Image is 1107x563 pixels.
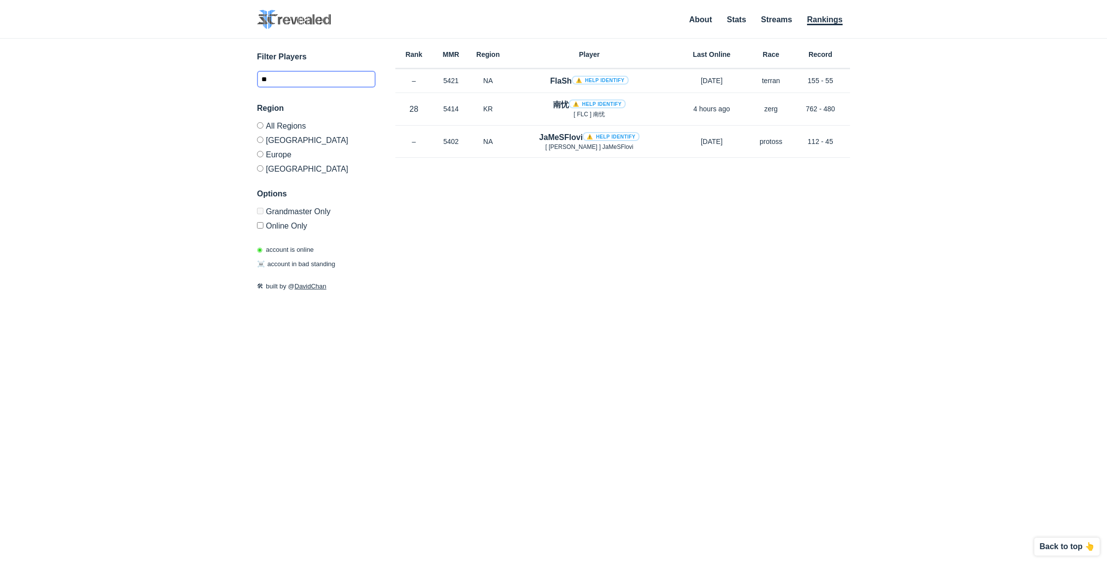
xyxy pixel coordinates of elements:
[395,76,432,86] p: –
[469,51,507,58] h6: Region
[257,133,376,147] label: [GEOGRAPHIC_DATA]
[672,104,751,114] p: 4 hours ago
[751,137,791,146] p: protoss
[807,15,843,25] a: Rankings
[469,76,507,86] p: NA
[257,188,376,200] h3: Options
[727,15,746,24] a: Stats
[791,137,850,146] p: 112 - 45
[257,122,263,129] input: All Regions
[257,246,262,253] span: ◉
[257,102,376,114] h3: Region
[672,76,751,86] p: [DATE]
[791,51,850,58] h6: Record
[672,51,751,58] h6: Last Online
[432,51,469,58] h6: MMR
[257,245,314,255] p: account is online
[507,51,672,58] h6: Player
[583,132,639,141] a: ⚠️ Help identify
[432,104,469,114] p: 5414
[432,137,469,146] p: 5402
[1039,543,1095,551] p: Back to top 👆
[257,281,376,291] p: built by @
[257,282,263,290] span: 🛠
[257,218,376,230] label: Only show accounts currently laddering
[432,76,469,86] p: 5421
[257,137,263,143] input: [GEOGRAPHIC_DATA]
[791,104,850,114] p: 762 - 480
[545,143,633,150] span: [ [PERSON_NAME] ] JaMeSFlovi
[257,161,376,173] label: [GEOGRAPHIC_DATA]
[751,51,791,58] h6: Race
[257,151,263,157] input: Europe
[689,15,712,24] a: About
[469,137,507,146] p: NA
[574,111,605,118] span: [ FLC ] 南忧
[553,99,626,110] h4: 南忧
[257,260,265,268] span: ☠️
[257,10,331,29] img: SC2 Revealed
[257,208,263,214] input: Grandmaster Only
[469,104,507,114] p: KR
[395,103,432,115] p: 28
[761,15,792,24] a: Streams
[257,222,263,229] input: Online Only
[569,99,626,108] a: ⚠️ Help identify
[395,137,432,146] p: –
[257,208,376,218] label: Only Show accounts currently in Grandmaster
[751,76,791,86] p: terran
[295,282,326,290] a: DavidChan
[257,259,335,269] p: account in bad standing
[539,132,639,143] h4: JaMeSFlovi
[572,76,629,85] a: ⚠️ Help identify
[257,51,376,63] h3: Filter Players
[791,76,850,86] p: 155 - 55
[550,75,628,87] h4: FlaSh
[257,165,263,172] input: [GEOGRAPHIC_DATA]
[395,51,432,58] h6: Rank
[672,137,751,146] p: [DATE]
[257,147,376,161] label: Europe
[257,122,376,133] label: All Regions
[751,104,791,114] p: zerg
